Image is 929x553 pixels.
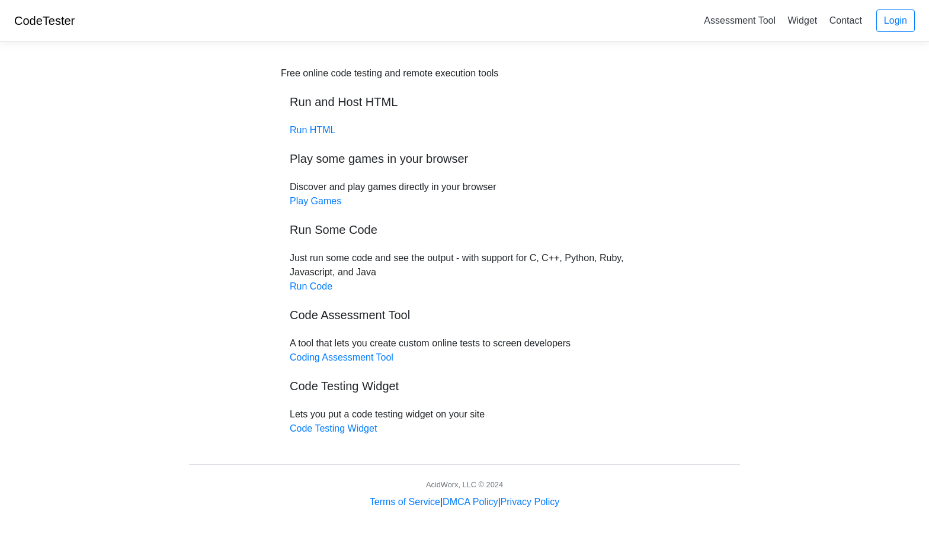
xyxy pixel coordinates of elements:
[14,14,75,27] a: CodeTester
[825,11,867,30] a: Contact
[290,423,377,433] a: Code Testing Widget
[290,281,332,291] a: Run Code
[501,497,560,507] a: Privacy Policy
[876,9,915,32] a: Login
[290,196,341,206] a: Play Games
[281,66,498,81] div: Free online code testing and remote execution tools
[290,352,393,362] a: Coding Assessment Tool
[290,223,639,237] h5: Run Some Code
[370,497,440,507] a: Terms of Service
[290,379,639,393] h5: Code Testing Widget
[783,11,822,30] a: Widget
[370,495,559,509] div: | |
[443,497,498,507] a: DMCA Policy
[290,152,639,166] h5: Play some games in your browser
[426,479,503,490] div: AcidWorx, LLC © 2024
[290,95,639,109] h5: Run and Host HTML
[281,66,648,436] div: Discover and play games directly in your browser Just run some code and see the output - with sup...
[290,125,335,135] a: Run HTML
[290,308,639,322] h5: Code Assessment Tool
[699,11,780,30] a: Assessment Tool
